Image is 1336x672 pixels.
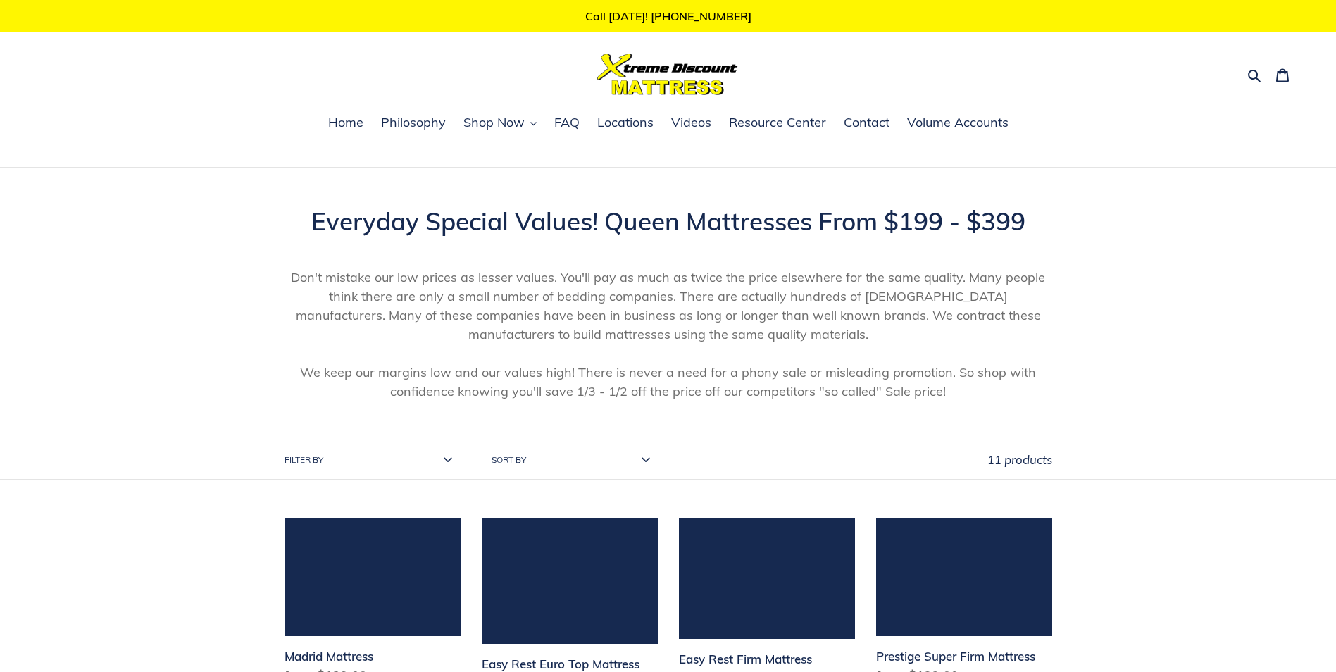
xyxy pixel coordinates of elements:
a: Philosophy [374,113,453,134]
span: Don't mistake our low prices as lesser values. You'll pay as much as twice the price elsewhere fo... [291,269,1045,342]
a: Locations [590,113,661,134]
span: We keep our margins low and our values high! There is never a need for a phony sale or misleading... [300,364,1036,399]
label: Sort by [492,454,526,466]
span: Videos [671,114,711,131]
img: Xtreme Discount Mattress [597,54,738,95]
span: Volume Accounts [907,114,1009,131]
span: Philosophy [381,114,446,131]
span: Locations [597,114,654,131]
a: Resource Center [722,113,833,134]
span: Everyday Special Values! Queen Mattresses From $199 - $399 [311,206,1025,237]
a: FAQ [547,113,587,134]
a: Contact [837,113,897,134]
a: Volume Accounts [900,113,1016,134]
span: Shop Now [463,114,525,131]
label: Filter by [285,454,323,466]
button: Shop Now [456,113,544,134]
a: Videos [664,113,718,134]
a: Home [321,113,370,134]
span: Resource Center [729,114,826,131]
span: Contact [844,114,889,131]
span: FAQ [554,114,580,131]
span: Home [328,114,363,131]
span: 11 products [987,452,1052,467]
